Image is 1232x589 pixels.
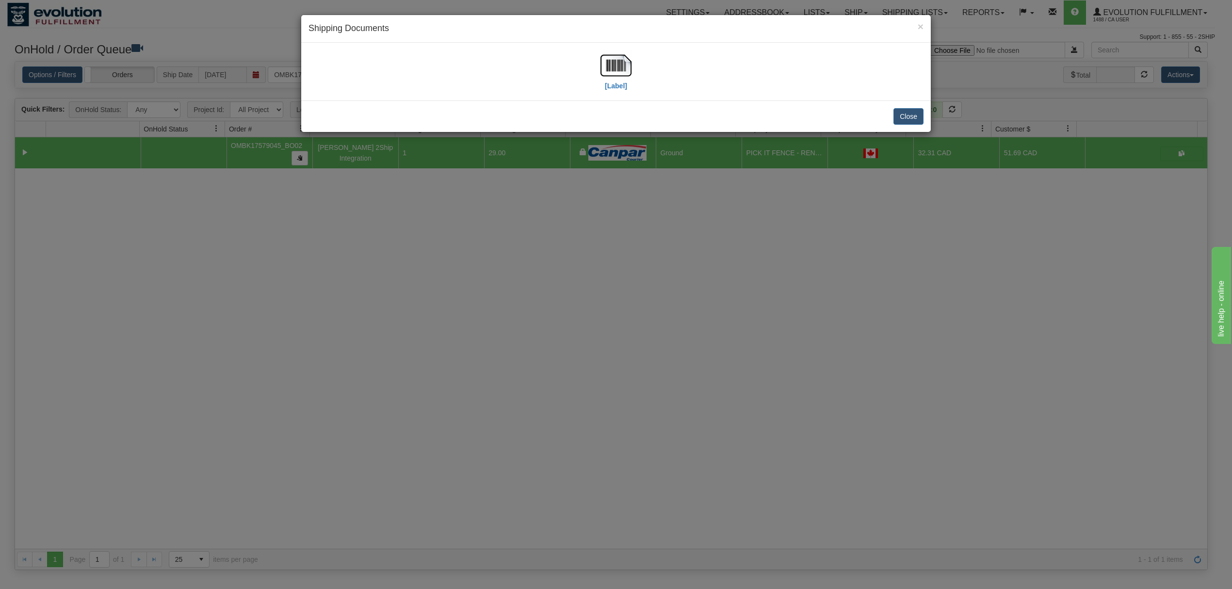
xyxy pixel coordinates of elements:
[918,21,924,32] button: Close
[918,21,924,32] span: ×
[600,61,632,89] a: [Label]
[1210,245,1231,344] iframe: chat widget
[605,81,627,91] label: [Label]
[7,6,90,17] div: live help - online
[308,22,924,35] h4: Shipping Documents
[600,50,632,81] img: barcode.jpg
[893,108,924,125] button: Close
